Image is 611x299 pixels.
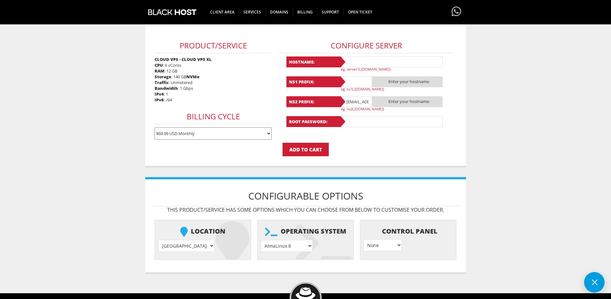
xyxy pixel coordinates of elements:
select: } } } } [363,239,402,251]
input: Add to Cart [283,143,329,156]
h3: Configure Server [279,38,454,53]
span: Open Ticket [344,8,377,16]
span: Billing [293,8,318,16]
b: Root Password: [286,116,341,127]
span: Enter your hostname [372,76,443,87]
strong: CLOUD VPS - CLOUD VPS XL [155,56,212,62]
span: Enter your hostname [372,96,443,107]
b: NVMe [186,74,199,80]
p: eg. ns1(.[DOMAIN_NAME]) [341,87,447,91]
b: Control Panel [363,223,453,239]
span: SERVICES [239,8,266,16]
b: Traffic [155,80,169,85]
h1: Configurable Options [152,186,460,206]
span: Support [317,8,344,16]
select: } } } } } } } } } } } } } } } } } } } } } [261,240,313,252]
b: NS2 Prefix: [286,96,341,107]
h3: Billing Cycle [155,109,272,124]
b: CPU [155,62,163,68]
select: } } } } } } [158,240,215,252]
p: eg. server1(.[DOMAIN_NAME]) [341,67,447,72]
b: Location [158,223,248,240]
span: CLIENT AREA [206,8,239,16]
b: RAM [155,68,165,74]
b: Bandwidth [155,85,178,91]
span: Domains [266,8,293,16]
b: IPv6 [155,97,164,103]
b: Hostname: [286,56,341,67]
b: Storage [155,74,171,80]
p: eg. ns2(.[DOMAIN_NAME]) [341,107,447,111]
h3: Product/Service [155,38,272,53]
div: : 6 vCores : 12 GB : 140 GB : Unmetered : 1 Gbps : 1 : /64 [152,29,275,143]
b: NS1 Prefix: [286,76,341,87]
b: IPv4 [155,91,164,97]
b: Operating system [261,223,350,240]
p: This product/service has some options which you can choose from below to customise your order. [152,206,460,213]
